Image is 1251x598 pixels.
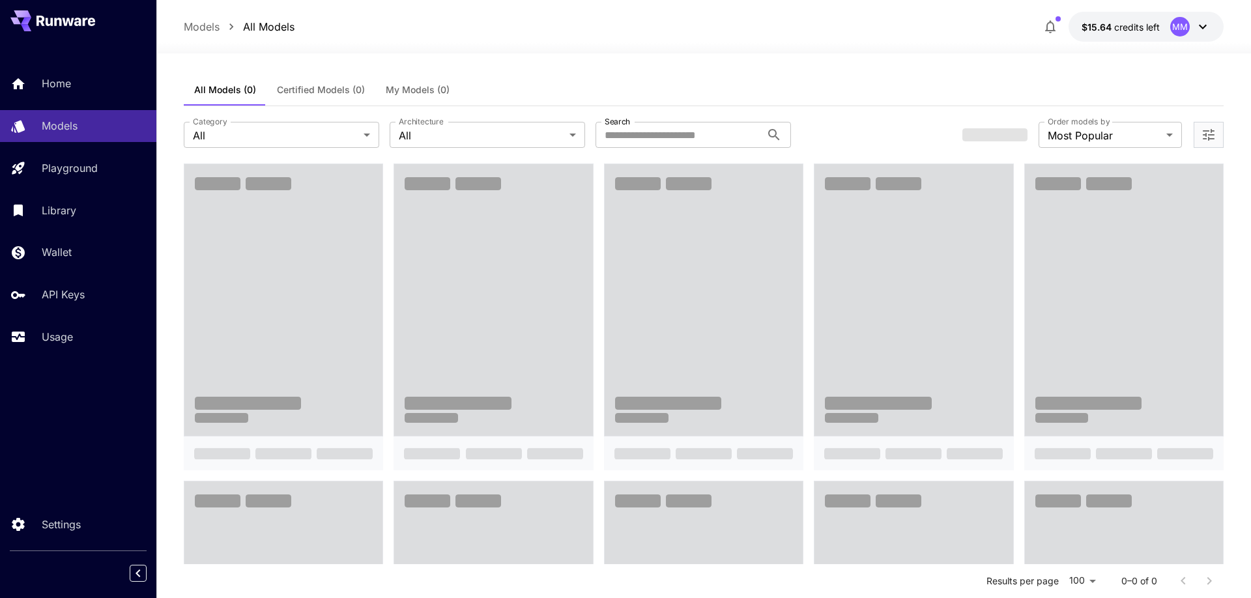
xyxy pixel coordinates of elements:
p: Library [42,203,76,218]
div: 100 [1064,571,1100,590]
label: Architecture [399,116,443,127]
span: Certified Models (0) [277,84,365,96]
nav: breadcrumb [184,19,295,35]
span: All [193,128,358,143]
a: Models [184,19,220,35]
button: $15.6419MM [1069,12,1224,42]
p: Home [42,76,71,91]
label: Search [605,116,630,127]
a: All Models [243,19,295,35]
button: Collapse sidebar [130,565,147,582]
div: Collapse sidebar [139,562,156,585]
div: $15.6419 [1082,20,1160,34]
p: API Keys [42,287,85,302]
p: Playground [42,160,98,176]
p: 0–0 of 0 [1121,575,1157,588]
p: Settings [42,517,81,532]
span: Most Popular [1048,128,1161,143]
p: Usage [42,329,73,345]
span: credits left [1114,21,1160,33]
label: Order models by [1048,116,1110,127]
p: Models [42,118,78,134]
label: Category [193,116,227,127]
p: Results per page [986,575,1059,588]
p: Wallet [42,244,72,260]
button: Open more filters [1201,127,1216,143]
span: All [399,128,564,143]
div: MM [1170,17,1190,36]
span: All Models (0) [194,84,256,96]
span: My Models (0) [386,84,450,96]
span: $15.64 [1082,21,1114,33]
